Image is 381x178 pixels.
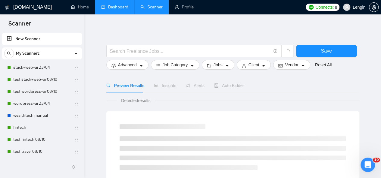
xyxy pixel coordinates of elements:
[309,5,314,10] img: upwork-logo.png
[139,63,143,68] span: caret-down
[13,74,70,86] a: test stack+web+ai 08/10
[248,62,259,68] span: Client
[74,113,79,118] span: holder
[4,19,36,32] span: Scanner
[74,137,79,142] span: holder
[175,5,194,10] a: userProfile
[117,97,155,104] span: Detected results
[273,49,277,53] span: info-circle
[13,98,70,110] a: wordpress+ai 23/04
[2,33,82,45] li: New Scanner
[5,51,14,56] span: search
[296,45,357,57] button: Save
[190,63,194,68] span: caret-down
[361,158,375,172] iframe: Intercom live chat
[5,3,9,12] img: logo
[16,47,40,59] span: My Scanners
[74,65,79,70] span: holder
[261,63,266,68] span: caret-down
[214,83,218,88] span: robot
[111,63,116,68] span: setting
[140,5,163,10] a: searchScanner
[301,63,305,68] span: caret-down
[13,62,70,74] a: stack+web+ai 23/04
[106,83,111,88] span: search
[154,83,176,88] span: Insights
[72,164,78,170] span: double-left
[273,60,310,70] button: idcardVendorcaret-down
[74,125,79,130] span: holder
[74,89,79,94] span: holder
[214,83,244,88] span: Auto Bidder
[106,60,148,70] button: settingAdvancedcaret-down
[110,47,271,55] input: Search Freelance Jobs...
[237,60,271,70] button: userClientcaret-down
[7,33,77,45] a: New Scanner
[13,86,70,98] a: test wordpress+ai 08/10
[13,146,70,158] a: test travel 08/10
[71,5,89,10] a: homeHome
[74,101,79,106] span: holder
[369,2,379,12] button: setting
[207,63,211,68] span: folder
[335,4,337,11] span: 8
[118,62,137,68] span: Advanced
[369,5,379,10] a: setting
[285,62,298,68] span: Vendor
[186,83,190,88] span: notification
[74,149,79,154] span: holder
[13,122,70,134] a: fintech
[345,5,349,9] span: user
[151,60,199,70] button: barsJob Categorycaret-down
[74,77,79,82] span: holder
[278,63,283,68] span: idcard
[4,49,14,58] button: search
[154,83,158,88] span: area-chart
[163,62,188,68] span: Job Category
[225,63,229,68] span: caret-down
[285,49,290,55] span: loading
[13,110,70,122] a: wealthtech manual
[373,158,380,162] span: 10
[214,62,223,68] span: Jobs
[13,134,70,146] a: test fintech 08/10
[315,4,333,11] span: Connects:
[186,83,205,88] span: Alerts
[106,83,144,88] span: Preview Results
[202,60,234,70] button: folderJobscaret-down
[315,62,332,68] a: Reset All
[242,63,246,68] span: user
[156,63,160,68] span: bars
[321,47,332,55] span: Save
[101,5,128,10] a: dashboardDashboard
